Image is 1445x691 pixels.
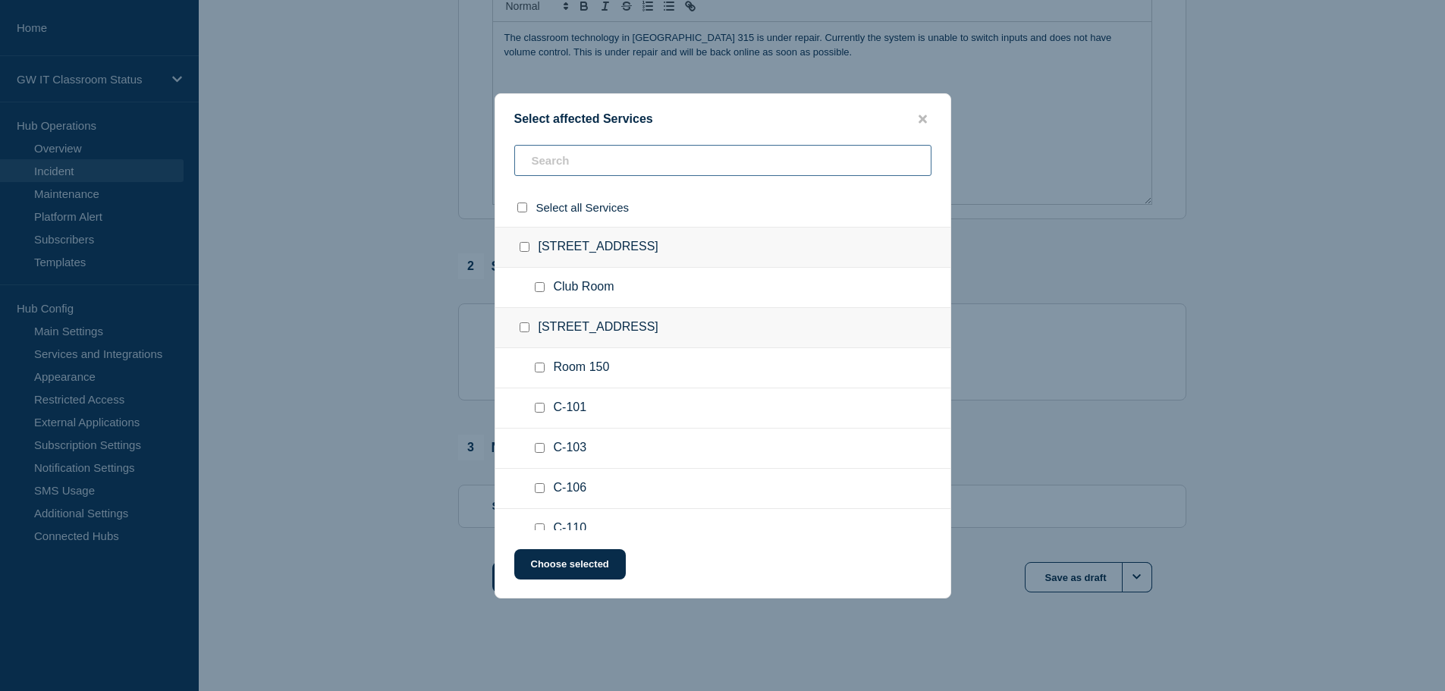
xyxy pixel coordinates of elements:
[554,481,587,496] span: C-106
[535,403,545,413] input: C-101 checkbox
[535,282,545,292] input: Club Room checkbox
[520,242,529,252] input: 714 21st Street checkbox
[554,521,587,536] span: C-110
[514,549,626,579] button: Choose selected
[535,443,545,453] input: C-103 checkbox
[495,227,950,268] div: [STREET_ADDRESS]
[554,360,610,375] span: Room 150
[495,308,950,348] div: [STREET_ADDRESS]
[535,523,545,533] input: C-110 checkbox
[535,483,545,493] input: C-106 checkbox
[517,203,527,212] input: select all checkbox
[914,112,931,127] button: close button
[535,363,545,372] input: Room 150 checkbox
[554,400,587,416] span: C-101
[495,112,950,127] div: Select affected Services
[520,322,529,332] input: 1776 G Street checkbox
[554,280,614,295] span: Club Room
[536,201,630,214] span: Select all Services
[514,145,931,176] input: Search
[554,441,587,456] span: C-103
